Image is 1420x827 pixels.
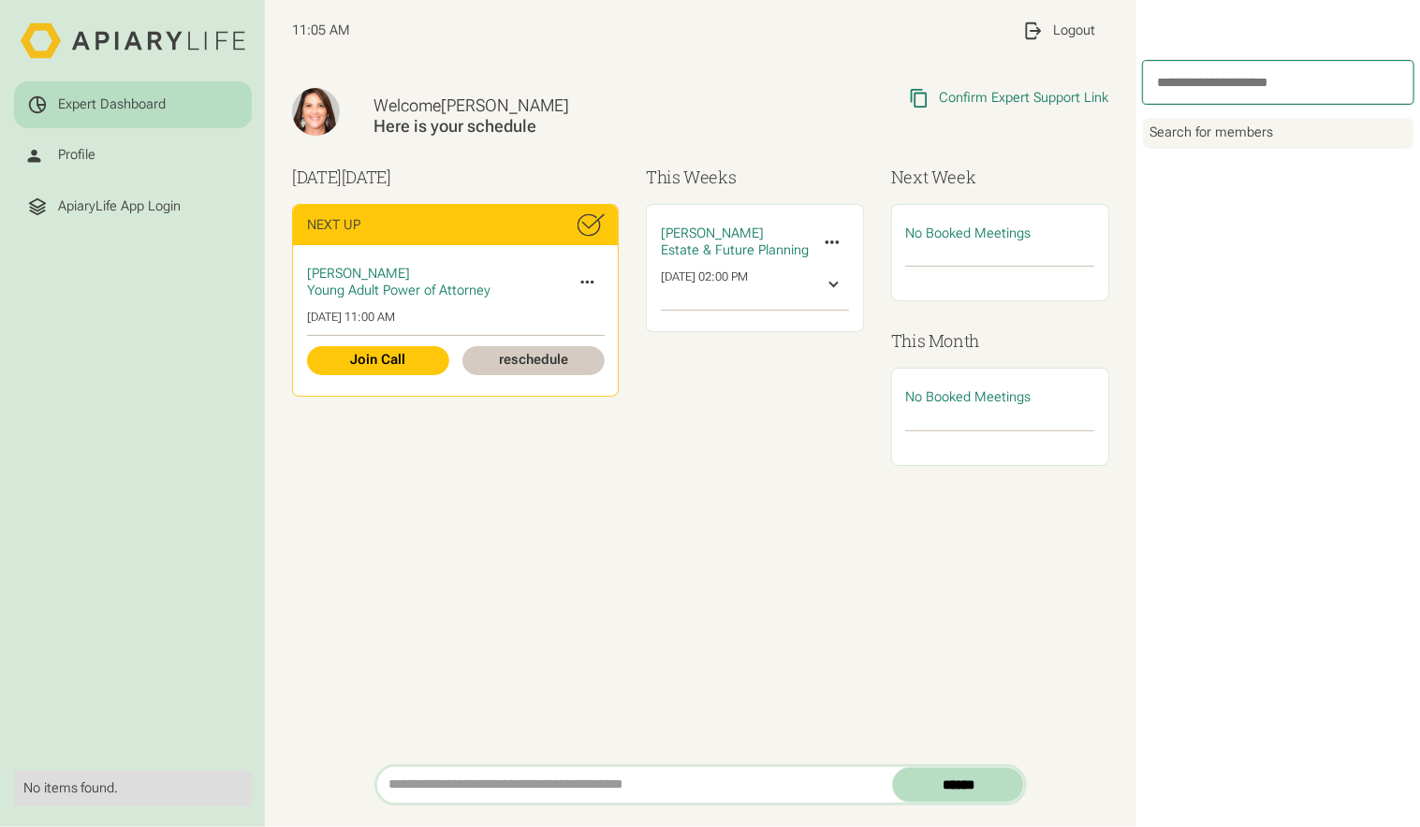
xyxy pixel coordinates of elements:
[307,346,449,375] a: Join Call
[646,165,864,190] h3: This Weeks
[1143,118,1413,149] div: Search for members
[1053,22,1095,39] div: Logout
[940,90,1109,107] div: Confirm Expert Support Link
[374,116,739,138] div: Here is your schedule
[661,225,764,241] span: [PERSON_NAME]
[891,165,1109,190] h3: Next Week
[292,22,350,39] span: 11:05 AM
[1009,7,1109,54] a: Logout
[342,166,391,188] span: [DATE]
[14,182,252,230] a: ApiaryLife App Login
[58,198,181,215] div: ApiaryLife App Login
[292,165,619,190] h3: [DATE]
[58,96,166,113] div: Expert Dashboard
[374,95,739,117] div: Welcome
[307,266,410,282] span: [PERSON_NAME]
[58,147,95,164] div: Profile
[307,310,605,325] div: [DATE] 11:00 AM
[462,346,605,375] a: reschedule
[307,283,490,298] span: Young Adult Power of Attorney
[307,217,360,234] div: Next Up
[442,95,570,115] span: [PERSON_NAME]
[891,328,1109,354] h3: This Month
[14,81,252,129] a: Expert Dashboard
[905,225,1031,241] span: No Booked Meetings
[23,780,242,797] div: No items found.
[14,132,252,180] a: Profile
[661,242,809,258] span: Estate & Future Planning
[905,389,1031,405] span: No Booked Meetings
[661,269,748,300] div: [DATE] 02:00 PM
